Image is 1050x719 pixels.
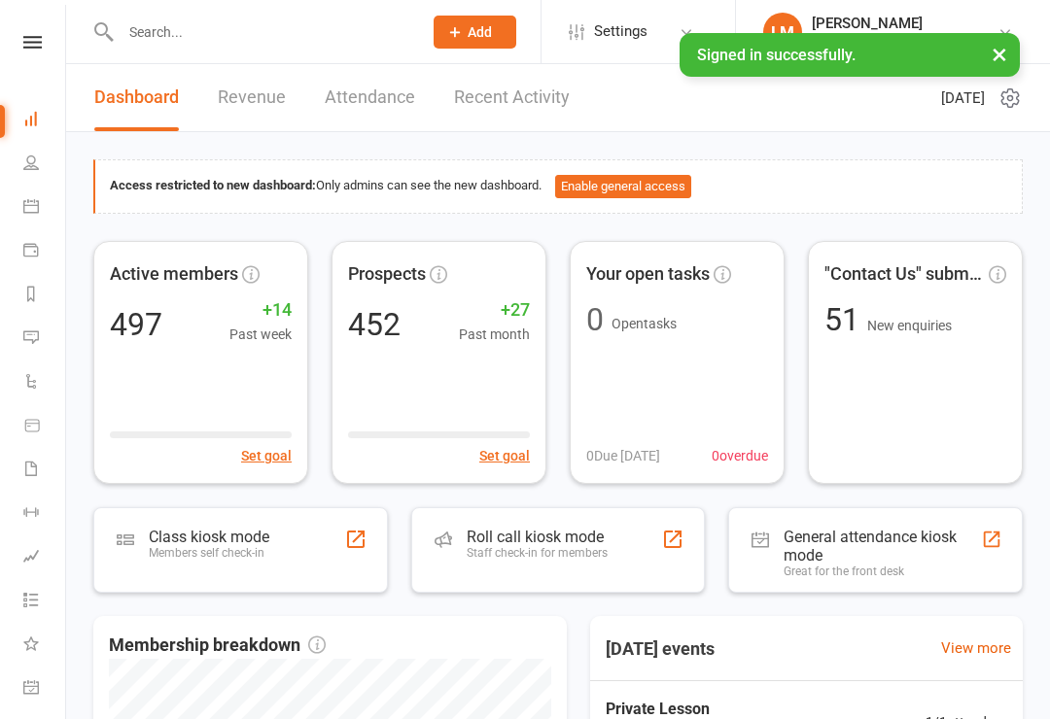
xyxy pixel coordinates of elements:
[586,260,710,289] span: Your open tasks
[110,178,316,192] strong: Access restricted to new dashboard:
[115,18,408,46] input: Search...
[586,304,604,335] div: 0
[812,32,997,50] div: Bulldog Gym Castle Hill Pty Ltd
[325,64,415,131] a: Attendance
[586,445,660,466] span: 0 Due [DATE]
[467,528,608,546] div: Roll call kiosk mode
[812,15,997,32] div: [PERSON_NAME]
[697,46,856,64] span: Signed in successfully.
[941,86,985,110] span: [DATE]
[348,309,401,340] div: 452
[23,536,67,580] a: Assessments
[23,274,67,318] a: Reports
[555,175,691,198] button: Enable general access
[982,33,1017,75] button: ×
[941,636,1011,660] a: View more
[590,632,730,667] h3: [DATE] events
[824,301,867,338] span: 51
[479,445,530,466] button: Set goal
[594,10,647,53] span: Settings
[434,16,516,49] button: Add
[241,445,292,466] button: Set goal
[763,13,802,51] div: LM
[110,175,1007,198] div: Only admins can see the new dashboard.
[23,230,67,274] a: Payments
[867,318,952,333] span: New enquiries
[348,260,426,289] span: Prospects
[459,324,530,345] span: Past month
[459,296,530,325] span: +27
[94,64,179,131] a: Dashboard
[23,624,67,668] a: What's New
[468,24,492,40] span: Add
[784,565,981,578] div: Great for the front desk
[784,528,981,565] div: General attendance kiosk mode
[612,316,677,331] span: Open tasks
[23,99,67,143] a: Dashboard
[149,546,269,560] div: Members self check-in
[467,546,608,560] div: Staff check-in for members
[109,632,326,660] span: Membership breakdown
[23,668,67,711] a: General attendance kiosk mode
[229,296,292,325] span: +14
[218,64,286,131] a: Revenue
[23,187,67,230] a: Calendar
[23,143,67,187] a: People
[110,309,162,340] div: 497
[23,405,67,449] a: Product Sales
[824,260,985,289] span: "Contact Us" submissions
[454,64,570,131] a: Recent Activity
[110,260,238,289] span: Active members
[149,528,269,546] div: Class kiosk mode
[229,324,292,345] span: Past week
[712,445,768,466] span: 0 overdue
